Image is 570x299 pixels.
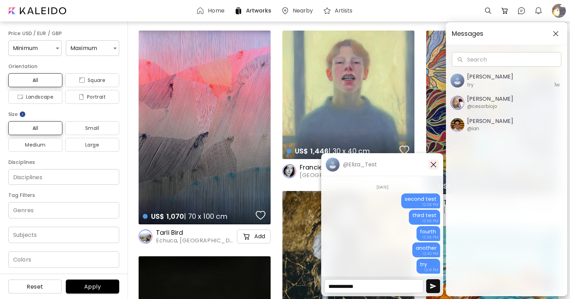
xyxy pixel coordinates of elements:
[467,95,513,102] h5: [PERSON_NAME]
[343,161,377,168] h5: @Eliza_Test
[430,283,437,290] img: airplane.svg
[426,279,440,293] button: chat.message.sendMessage
[322,182,443,192] div: [DATE]
[424,267,438,273] span: 12:41 PM
[551,81,563,89] h6: 1w
[420,260,427,268] span: try
[467,73,547,81] h5: [PERSON_NAME]
[422,234,438,240] span: 12:36 PM
[423,251,438,257] span: 12:40 PM
[452,28,545,39] span: Messages
[550,28,561,39] button: closeChatList
[422,202,438,208] span: 12:28 PM
[467,118,513,125] h5: [PERSON_NAME]
[422,218,438,224] span: 12:36 PM
[405,195,437,202] span: second test
[467,81,547,89] h6: try
[412,211,437,219] span: third test
[553,31,559,36] img: closeChatList
[467,102,497,110] h6: @cesarbiojo
[420,228,436,235] span: fourth
[467,125,479,132] h6: @ian
[416,244,437,251] span: another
